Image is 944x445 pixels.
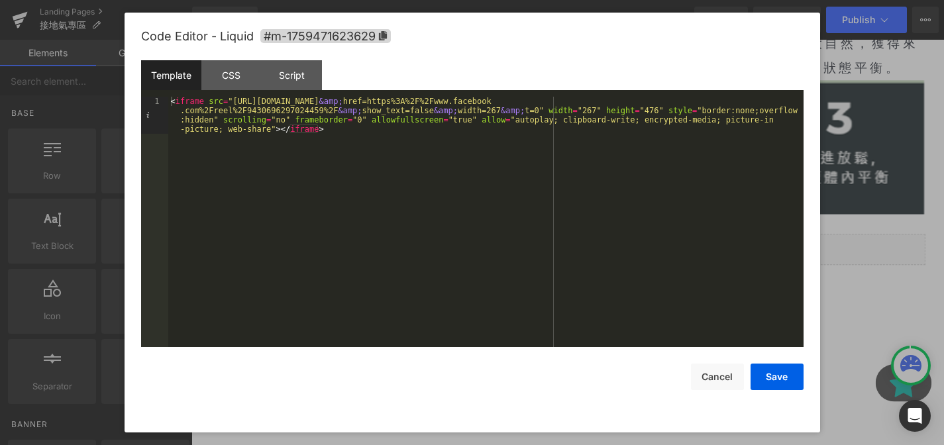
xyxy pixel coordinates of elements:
p: 接地後身體有何反應? [176,313,782,339]
span: Code Editor - Liquid [141,29,254,43]
p: 如何接地: [176,260,782,286]
div: Open Intercom Messenger [899,400,931,432]
div: Script [262,60,322,90]
span: Click to copy [260,29,391,43]
p: 細胞粒腺體修復, 最好是在睡覺時 [176,392,782,419]
div: 1 [141,97,168,134]
div: Template [141,60,201,90]
button: Cancel [691,364,744,390]
p: 赤腳踏草地或直接使用接地產品， 更安全、衛生、有效 [176,286,782,313]
p: 一般人: 比未接地前更攰, 坐坐下瞓着, 吉吉地, 皮膚輕微跳動 [176,366,782,392]
div: CSS [201,60,262,90]
button: Save [751,364,804,390]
